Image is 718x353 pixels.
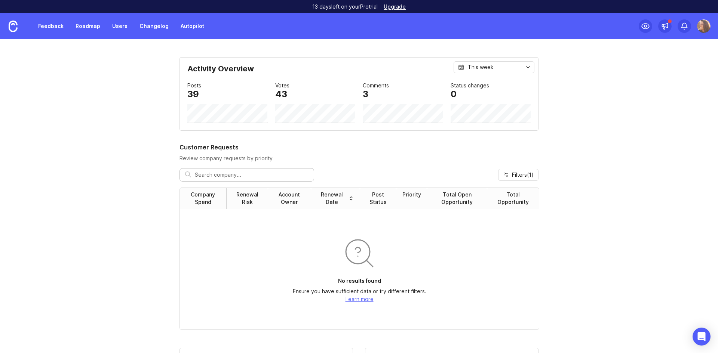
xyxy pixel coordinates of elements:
[384,4,406,9] a: Upgrade
[275,81,289,90] div: Votes
[338,277,381,285] p: No results found
[451,81,489,90] div: Status changes
[366,191,390,206] div: Post Status
[402,191,421,198] div: Priority
[179,143,538,152] h2: Customer Requests
[317,191,347,206] div: Renewal Date
[527,171,534,178] span: ( 1 )
[363,90,368,99] div: 3
[233,191,262,206] div: Renewal Risk
[493,191,533,206] div: Total Opportunity
[512,171,534,179] span: Filters
[693,328,711,346] div: Open Intercom Messenger
[293,288,426,295] p: Ensure you have sufficient data or try different filters.
[363,81,389,90] div: Comments
[433,191,481,206] div: Total Open Opportunity
[346,296,374,302] a: Learn more
[697,19,711,33] img: Lucia Bayon
[9,21,18,32] img: Canny Home
[498,169,538,181] button: Filters(1)
[451,90,457,99] div: 0
[108,19,132,33] a: Users
[34,19,68,33] a: Feedback
[176,19,209,33] a: Autopilot
[312,3,378,10] p: 13 days left on your Pro trial
[522,64,534,70] svg: toggle icon
[275,90,287,99] div: 43
[186,191,220,206] div: Company Spend
[179,155,538,162] p: Review company requests by priority
[187,65,531,78] div: Activity Overview
[274,191,305,206] div: Account Owner
[187,81,201,90] div: Posts
[71,19,105,33] a: Roadmap
[468,63,494,71] div: This week
[135,19,173,33] a: Changelog
[341,235,377,271] img: svg+xml;base64,PHN2ZyB3aWR0aD0iOTYiIGhlaWdodD0iOTYiIGZpbGw9Im5vbmUiIHhtbG5zPSJodHRwOi8vd3d3LnczLm...
[187,90,199,99] div: 39
[195,171,309,179] input: Search company...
